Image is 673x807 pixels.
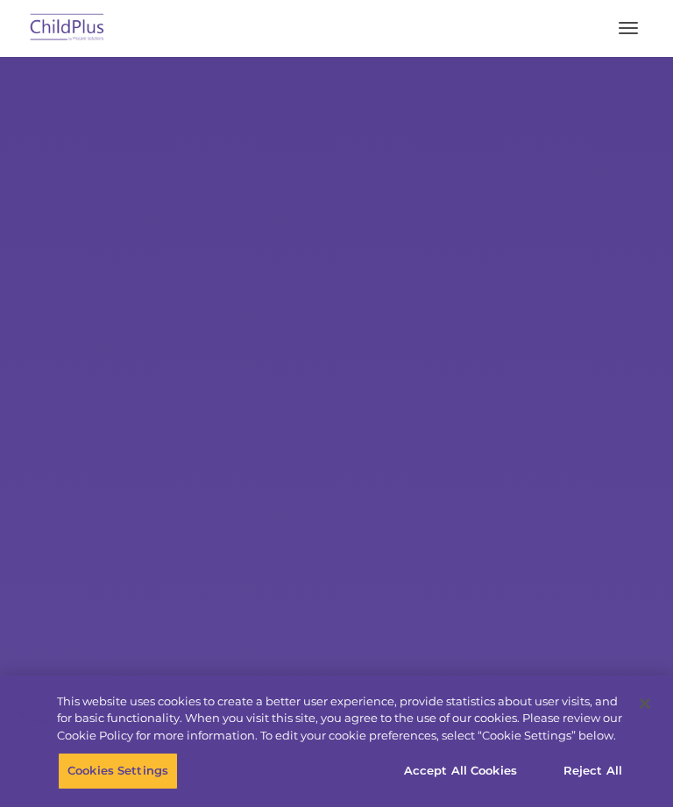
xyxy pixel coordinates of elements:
[538,753,648,789] button: Reject All
[58,753,178,789] button: Cookies Settings
[626,684,664,723] button: Close
[26,8,109,49] img: ChildPlus by Procare Solutions
[394,753,527,789] button: Accept All Cookies
[57,693,626,745] div: This website uses cookies to create a better user experience, provide statistics about user visit...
